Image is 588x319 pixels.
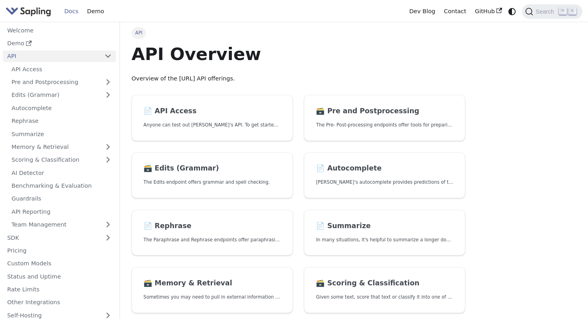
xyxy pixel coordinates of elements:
a: Team Management [7,219,116,231]
kbd: ⌘ [559,8,567,15]
a: Summarize [7,128,116,140]
a: Demo [3,38,116,49]
h2: Autocomplete [316,164,453,173]
h2: Scoring & Classification [316,279,453,288]
a: Rate Limits [3,284,116,295]
a: Memory & Retrieval [7,141,116,153]
p: The Paraphrase and Rephrase endpoints offer paraphrasing for particular styles. [144,236,281,244]
a: Sapling.ai [6,6,54,17]
a: Rephrase [7,115,116,127]
button: Collapse sidebar category 'API' [100,50,116,62]
span: Search [533,8,559,15]
span: API [132,27,146,38]
a: 📄️ SummarizeIn many situations, it's helpful to summarize a longer document into a shorter, more ... [304,210,465,256]
p: Anyone can test out Sapling's API. To get started with the API, simply: [144,121,281,129]
a: Pre and Postprocessing [7,76,116,88]
p: Given some text, score that text or classify it into one of a set of pre-specified categories. [316,293,453,301]
nav: Breadcrumbs [132,27,465,38]
a: GitHub [470,5,506,18]
button: Search (Command+K) [522,4,582,19]
a: API Access [7,63,116,75]
kbd: K [568,8,576,15]
a: 📄️ RephraseThe Paraphrase and Rephrase endpoints offer paraphrasing for particular styles. [132,210,293,256]
a: Custom Models [3,258,116,269]
a: SDK [3,232,100,243]
a: 🗃️ Pre and PostprocessingThe Pre- Post-processing endpoints offer tools for preparing your text d... [304,95,465,141]
a: 📄️ Autocomplete[PERSON_NAME]'s autocomplete provides predictions of the next few characters or words [304,152,465,199]
a: Scoring & Classification [7,154,116,166]
p: The Edits endpoint offers grammar and spell checking. [144,179,281,186]
a: Edits (Grammar) [7,89,116,101]
a: Demo [83,5,108,18]
a: Welcome [3,24,116,36]
img: Sapling.ai [6,6,51,17]
h2: Edits (Grammar) [144,164,281,173]
a: Other Integrations [3,297,116,308]
p: In many situations, it's helpful to summarize a longer document into a shorter, more easily diges... [316,236,453,244]
p: Sometimes you may need to pull in external information that doesn't fit in the context size of an... [144,293,281,301]
h1: API Overview [132,43,465,65]
a: Docs [60,5,83,18]
a: 🗃️ Edits (Grammar)The Edits endpoint offers grammar and spell checking. [132,152,293,199]
a: Pricing [3,245,116,257]
p: Overview of the [URL] API offerings. [132,74,465,84]
a: API [3,50,100,62]
a: API Reporting [7,206,116,217]
a: Dev Blog [405,5,439,18]
a: AI Detector [7,167,116,179]
h2: Rephrase [144,222,281,231]
p: Sapling's autocomplete provides predictions of the next few characters or words [316,179,453,186]
a: 📄️ API AccessAnyone can test out [PERSON_NAME]'s API. To get started with the API, simply: [132,95,293,141]
h2: Memory & Retrieval [144,279,281,288]
button: Expand sidebar category 'SDK' [100,232,116,243]
h2: Pre and Postprocessing [316,107,453,116]
a: Guardrails [7,193,116,205]
h2: Summarize [316,222,453,231]
a: Autocomplete [7,102,116,114]
a: Benchmarking & Evaluation [7,180,116,192]
a: 🗃️ Scoring & ClassificationGiven some text, score that text or classify it into one of a set of p... [304,267,465,313]
a: 🗃️ Memory & RetrievalSometimes you may need to pull in external information that doesn't fit in t... [132,267,293,313]
a: Contact [440,5,471,18]
button: Switch between dark and light mode (currently system mode) [506,6,518,17]
p: The Pre- Post-processing endpoints offer tools for preparing your text data for ingestation as we... [316,121,453,129]
a: Status and Uptime [3,271,116,282]
h2: API Access [144,107,281,116]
